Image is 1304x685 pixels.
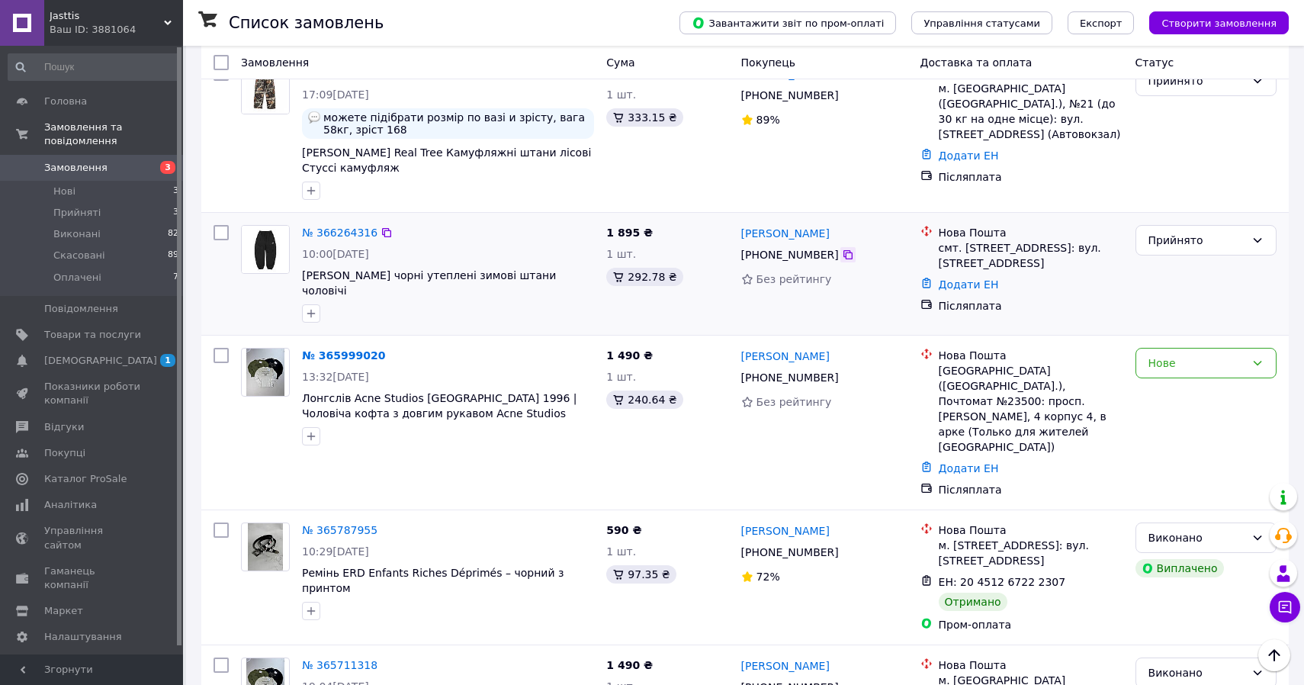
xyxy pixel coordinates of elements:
span: 1 шт. [606,88,636,101]
button: Експорт [1068,11,1135,34]
a: Ремінь ERD Enfants Riches Déprimés – чорний з принтом [302,567,564,594]
span: Відгуки [44,420,84,434]
div: 292.78 ₴ [606,268,683,286]
span: Оплачені [53,271,101,285]
span: Скасовані [53,249,105,262]
div: [PHONE_NUMBER] [738,542,842,563]
span: Без рейтингу [756,273,832,285]
span: Cума [606,56,634,69]
span: 7 [173,271,178,285]
span: Нові [53,185,75,198]
span: Налаштування [44,630,122,644]
span: Завантажити звіт по пром-оплаті [692,16,884,30]
a: [PERSON_NAME] чорні утеплені зимові штани чоловічі [302,269,556,297]
a: № 365787955 [302,524,377,536]
div: смт. [STREET_ADDRESS]: вул. [STREET_ADDRESS] [939,240,1123,271]
a: № 365999020 [302,349,385,362]
a: [PERSON_NAME] [741,658,830,674]
div: Післяплата [939,482,1123,497]
span: Покупець [741,56,795,69]
img: :speech_balloon: [308,111,320,124]
span: [DEMOGRAPHIC_DATA] [44,354,157,368]
span: 590 ₴ [606,524,641,536]
span: 1 шт. [606,248,636,260]
div: Прийнято [1148,72,1245,89]
span: Повідомлення [44,302,118,316]
div: [PHONE_NUMBER] [738,367,842,388]
button: Наверх [1258,639,1290,671]
span: 3 [173,206,178,220]
span: 10:00[DATE] [302,248,369,260]
div: Нова Пошта [939,658,1123,673]
span: 10:29[DATE] [302,545,369,558]
a: Додати ЕН [939,150,999,162]
a: Фото товару [241,66,290,114]
div: м. [STREET_ADDRESS]: вул. [STREET_ADDRESS] [939,538,1123,568]
span: 17:09[DATE] [302,88,369,101]
span: 1 [160,354,175,367]
span: 1 895 ₴ [606,227,653,239]
a: [PERSON_NAME] [741,523,830,539]
span: Гаманець компанії [44,564,141,592]
div: 97.35 ₴ [606,565,676,584]
a: Створити замовлення [1134,16,1289,28]
div: Виконано [1148,664,1245,681]
div: Післяплата [939,298,1123,314]
img: Фото товару [246,349,284,396]
span: 82 [168,227,178,241]
span: Прийняті [53,206,101,220]
a: [PERSON_NAME] Real Tree Камуфляжні штани лісові Стуссі камуфляж [302,146,591,174]
div: Ваш ID: 3881064 [50,23,183,37]
div: Отримано [939,593,1007,611]
button: Створити замовлення [1149,11,1289,34]
div: 333.15 ₴ [606,108,683,127]
span: Виконані [53,227,101,241]
a: Фото товару [241,348,290,397]
span: Покупці [44,446,85,460]
span: Jasttis [50,9,164,23]
span: 1 шт. [606,545,636,558]
span: 1 шт. [606,371,636,383]
span: Аналітика [44,498,97,512]
div: Прийнято [1148,232,1245,249]
div: Виплачено [1135,559,1224,577]
div: Пром-оплата [939,617,1123,632]
span: 13:32[DATE] [302,371,369,383]
span: Замовлення [241,56,309,69]
div: Нова Пошта [939,348,1123,363]
div: [PHONE_NUMBER] [738,85,842,106]
button: Управління статусами [911,11,1052,34]
h1: Список замовлень [229,14,384,32]
div: м. [GEOGRAPHIC_DATA] ([GEOGRAPHIC_DATA].), №21 (до 30 кг на одне місце): вул. [STREET_ADDRESS] (А... [939,81,1123,142]
span: Доставка та оплата [920,56,1033,69]
div: Виконано [1148,529,1245,546]
span: Статус [1135,56,1174,69]
span: 1 490 ₴ [606,349,653,362]
a: Додати ЕН [939,462,999,474]
span: 89 [168,249,178,262]
span: 3 [173,185,178,198]
a: Лонгслів Acne Studios [GEOGRAPHIC_DATA] 1996 | Чоловіча кофта з довгим рукавом Acne Studios Білий, S [302,392,577,435]
a: № 365711318 [302,659,377,671]
button: Чат з покупцем [1270,592,1300,622]
span: 72% [756,571,780,583]
button: Завантажити звіт по пром-оплаті [679,11,896,34]
a: Додати ЕН [939,278,999,291]
img: Фото товару [242,66,289,114]
div: [GEOGRAPHIC_DATA] ([GEOGRAPHIC_DATA].), Почтомат №23500: просп. [PERSON_NAME], 4 корпус 4, в арке... [939,363,1123,455]
div: [PHONE_NUMBER] [738,244,842,265]
a: Фото товару [241,523,290,571]
a: Фото товару [241,225,290,274]
div: Нова Пошта [939,523,1123,538]
span: Управління сайтом [44,524,141,552]
span: Експорт [1080,18,1123,29]
div: 240.64 ₴ [606,391,683,409]
a: № 366264316 [302,227,377,239]
span: Товари та послуги [44,328,141,342]
span: 1 490 ₴ [606,659,653,671]
span: Замовлення [44,161,108,175]
span: 3 [160,161,175,174]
